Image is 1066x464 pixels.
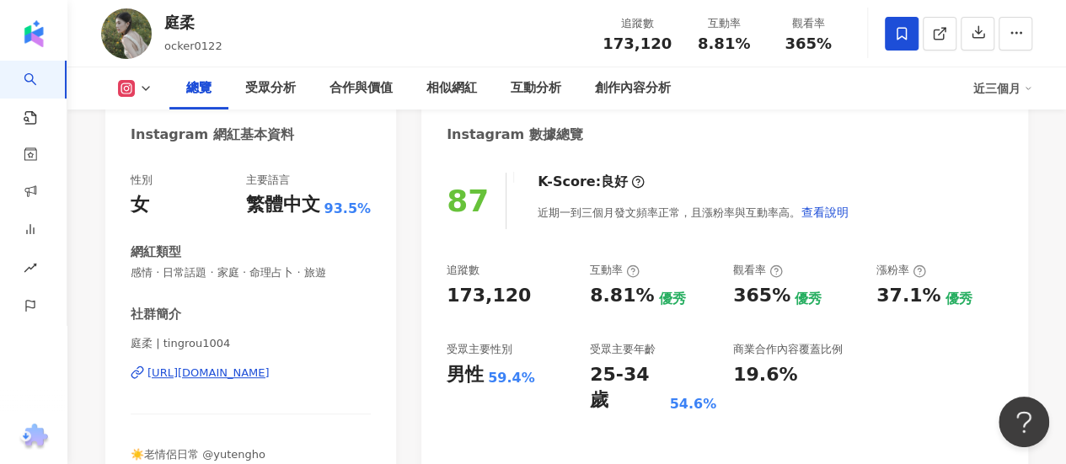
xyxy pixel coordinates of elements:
div: 近三個月 [973,75,1032,102]
button: 查看說明 [801,195,849,229]
div: 173,120 [447,283,531,309]
div: 8.81% [590,283,654,309]
div: 總覽 [186,78,212,99]
div: 繁體中文 [245,192,319,218]
img: logo icon [20,20,47,47]
div: 主要語言 [245,173,289,188]
span: 庭柔 | tingrou1004 [131,336,371,351]
span: 查看說明 [801,205,849,219]
a: search [24,61,57,126]
img: KOL Avatar [101,8,152,59]
div: 女 [131,192,149,218]
div: 54.6% [669,395,716,413]
div: 受眾主要年齡 [590,342,656,357]
div: 良好 [601,173,628,191]
span: 8.81% [698,35,750,52]
div: 追蹤數 [447,263,479,278]
div: 社群簡介 [131,306,181,323]
div: K-Score : [538,173,645,191]
div: 近期一到三個月發文頻率正常，且漲粉率與互動率高。 [538,195,849,229]
div: 創作內容分析 [595,78,671,99]
span: rise [24,251,37,289]
div: 男性 [447,362,484,388]
div: 互動率 [590,263,640,278]
div: 相似網紅 [426,78,477,99]
div: 優秀 [945,290,972,308]
span: 93.5% [324,200,371,218]
div: 追蹤數 [603,15,672,32]
div: [URL][DOMAIN_NAME] [147,365,270,381]
div: 網紅類型 [131,243,181,261]
span: 173,120 [603,35,672,52]
span: ocker0122 [164,40,222,52]
div: 受眾主要性別 [447,342,512,357]
div: 優秀 [795,290,822,308]
div: 互動率 [692,15,756,32]
iframe: Help Scout Beacon - Open [999,397,1049,447]
span: 365% [785,35,832,52]
div: 365% [733,283,790,309]
div: 59.4% [488,369,535,387]
div: 合作與價值 [329,78,393,99]
div: 19.6% [733,362,797,388]
div: 庭柔 [164,12,222,33]
div: 觀看率 [776,15,840,32]
div: 37.1% [876,283,940,309]
img: chrome extension [18,424,51,451]
div: 觀看率 [733,263,783,278]
div: 87 [447,184,489,218]
span: 感情 · 日常話題 · 家庭 · 命理占卜 · 旅遊 [131,265,371,280]
div: 25-34 歲 [590,362,665,414]
div: 商業合作內容覆蓋比例 [733,342,843,357]
div: 性別 [131,173,153,188]
div: 互動分析 [511,78,561,99]
div: 漲粉率 [876,263,926,278]
div: 受眾分析 [245,78,296,99]
div: Instagram 網紅基本資料 [131,125,294,144]
a: [URL][DOMAIN_NAME] [131,365,371,381]
div: Instagram 數據總覽 [447,125,583,144]
div: 優秀 [658,290,685,308]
